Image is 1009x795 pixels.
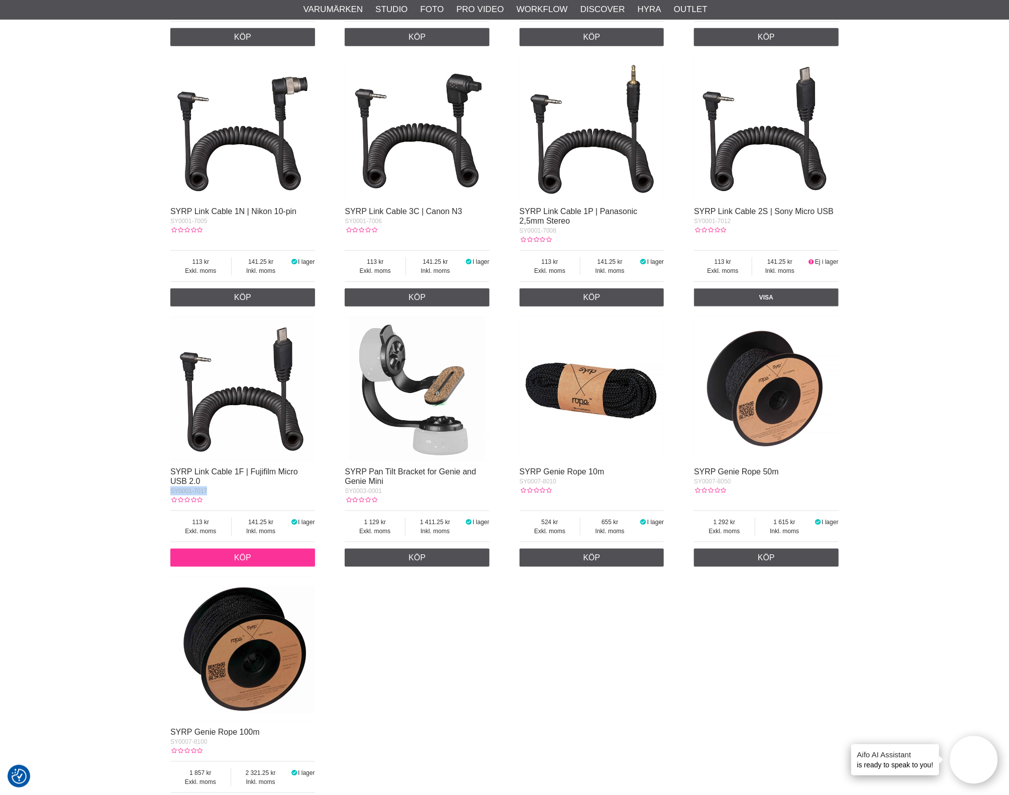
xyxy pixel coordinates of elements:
img: SYRP Genie Rope 50m [694,317,839,461]
span: I lager [822,519,838,526]
span: 113 [170,518,231,527]
span: SY0001-7006 [345,218,381,225]
span: I lager [298,519,315,526]
div: Kundbetyg: 0 [170,226,203,235]
div: Kundbetyg: 0 [694,226,726,235]
span: 2 321.25 [231,768,290,777]
span: Exkl. moms [170,777,231,786]
span: SY0001-7008 [520,227,556,234]
a: Köp [170,549,315,567]
span: Exkl. moms [170,266,231,275]
span: 113 [520,257,580,266]
span: 141.25 [406,257,465,266]
div: Kundbetyg: 0 [345,226,377,235]
span: Inkl. moms [406,527,465,536]
span: 1 129 [345,518,405,527]
span: Inkl. moms [406,266,465,275]
span: SY0003-0001 [345,487,381,494]
span: 141.25 [232,518,290,527]
a: SYRP Genie Rope 10m [520,467,604,476]
div: Kundbetyg: 0 [520,486,552,495]
span: 1 292 [694,518,755,527]
span: 655 [580,518,639,527]
a: Köp [694,28,839,46]
a: SYRP Link Cable 3C | Canon N3 [345,207,462,216]
span: I lager [298,258,315,265]
img: SYRP Link Cable 2S | Sony Micro USB [694,56,839,201]
span: I lager [647,519,664,526]
a: Köp [520,28,664,46]
img: SYRP Link Cable 3C | Canon N3 [345,56,489,201]
a: Köp [170,288,315,307]
img: SYRP Genie Rope 10m [520,317,664,461]
span: I lager [298,769,315,776]
span: 1 615 [755,518,814,527]
span: Ej i lager [815,258,839,265]
a: Köp [345,28,489,46]
a: Köp [694,549,839,567]
span: 141.25 [232,257,290,266]
span: Inkl. moms [755,527,814,536]
span: Exkl. moms [694,527,755,536]
button: Samtyckesinställningar [12,767,27,785]
a: Köp [520,288,664,307]
span: Exkl. moms [345,266,406,275]
a: Foto [420,3,444,16]
img: SYRP Pan Tilt Bracket for Genie and Genie Mini [345,317,489,461]
a: Studio [375,3,408,16]
span: 113 [345,257,406,266]
a: Köp [170,28,315,46]
div: Kundbetyg: 0 [520,235,552,244]
a: Pro Video [456,3,503,16]
span: Exkl. moms [345,527,405,536]
span: 524 [520,518,580,527]
span: SY0007-8100 [170,738,207,745]
span: Inkl. moms [231,777,290,786]
div: Kundbetyg: 0 [345,495,377,505]
a: Workflow [517,3,568,16]
i: I lager [290,519,298,526]
span: I lager [473,258,489,265]
span: Exkl. moms [520,266,580,275]
span: I lager [647,258,664,265]
a: Visa [694,288,839,307]
h4: Aifo AI Assistant [857,749,934,760]
span: SY0007-8050 [694,478,731,485]
span: SY0001-7017 [170,487,207,494]
span: 141.25 [752,257,808,266]
div: Kundbetyg: 0 [694,486,726,495]
a: SYRP Genie Rope 100m [170,728,260,736]
span: SY0001-7012 [694,218,731,225]
span: Inkl. moms [232,266,290,275]
div: Kundbetyg: 0 [170,746,203,755]
a: SYRP Link Cable 2S | Sony Micro USB [694,207,834,216]
a: SYRP Genie Rope 50m [694,467,779,476]
a: Köp [345,549,489,567]
span: 141.25 [580,257,639,266]
span: Inkl. moms [232,527,290,536]
a: SYRP Link Cable 1N | Nikon 10-pin [170,207,296,216]
i: I lager [465,519,473,526]
i: I lager [465,258,473,265]
i: I lager [639,519,647,526]
a: Köp [520,549,664,567]
span: SY0007-8010 [520,478,556,485]
img: SYRP Link Cable 1P | Panasonic 2,5mm Stereo [520,56,664,201]
img: SYRP Genie Rope 100m [170,577,315,722]
a: Hyra [638,3,661,16]
span: Exkl. moms [694,266,752,275]
i: I lager [290,769,298,776]
span: Exkl. moms [170,527,231,536]
a: Varumärken [304,3,363,16]
i: I lager [814,519,822,526]
i: Ej i lager [808,258,815,265]
span: Inkl. moms [580,266,639,275]
i: I lager [639,258,647,265]
a: Discover [580,3,625,16]
div: is ready to speak to you! [851,744,940,775]
span: Inkl. moms [580,527,639,536]
span: 113 [694,257,752,266]
img: Revisit consent button [12,769,27,784]
span: 113 [170,257,231,266]
img: SYRP Link Cable 1N | Nikon 10-pin [170,56,315,201]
